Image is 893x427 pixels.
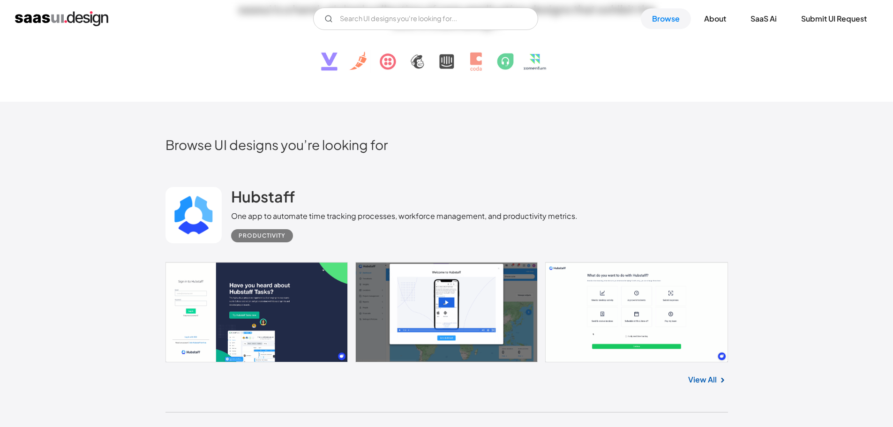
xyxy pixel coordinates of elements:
a: SaaS Ai [739,8,788,29]
h2: Hubstaff [231,187,295,206]
a: Hubstaff [231,187,295,210]
form: Email Form [313,7,538,30]
a: home [15,11,108,26]
img: text, icon, saas logo [305,30,589,79]
a: View All [688,374,717,385]
input: Search UI designs you're looking for... [313,7,538,30]
h2: Browse UI designs you’re looking for [165,136,728,153]
a: Submit UI Request [790,8,878,29]
div: Productivity [239,230,285,241]
a: About [693,8,737,29]
div: One app to automate time tracking processes, workforce management, and productivity metrics. [231,210,578,222]
a: Browse [641,8,691,29]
